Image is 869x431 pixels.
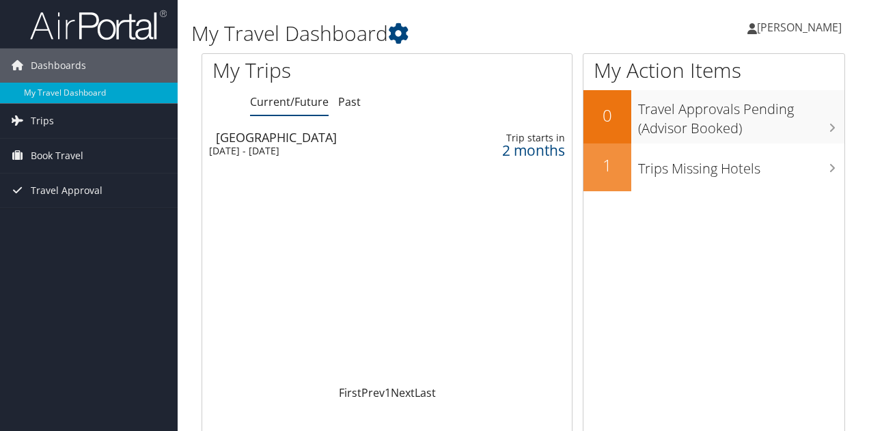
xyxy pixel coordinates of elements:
[583,104,631,127] h2: 0
[250,94,329,109] a: Current/Future
[747,7,855,48] a: [PERSON_NAME]
[31,139,83,173] span: Book Travel
[212,56,408,85] h1: My Trips
[583,90,844,143] a: 0Travel Approvals Pending (Advisor Booked)
[216,131,441,143] div: [GEOGRAPHIC_DATA]
[361,385,385,400] a: Prev
[31,173,102,208] span: Travel Approval
[638,152,844,178] h3: Trips Missing Hotels
[30,9,167,41] img: airportal-logo.png
[415,385,436,400] a: Last
[583,154,631,177] h2: 1
[31,48,86,83] span: Dashboards
[339,385,361,400] a: First
[583,56,844,85] h1: My Action Items
[757,20,842,35] span: [PERSON_NAME]
[482,144,566,156] div: 2 months
[583,143,844,191] a: 1Trips Missing Hotels
[338,94,361,109] a: Past
[638,93,844,138] h3: Travel Approvals Pending (Advisor Booked)
[209,145,434,157] div: [DATE] - [DATE]
[385,385,391,400] a: 1
[31,104,54,138] span: Trips
[191,19,634,48] h1: My Travel Dashboard
[482,132,566,144] div: Trip starts in
[391,385,415,400] a: Next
